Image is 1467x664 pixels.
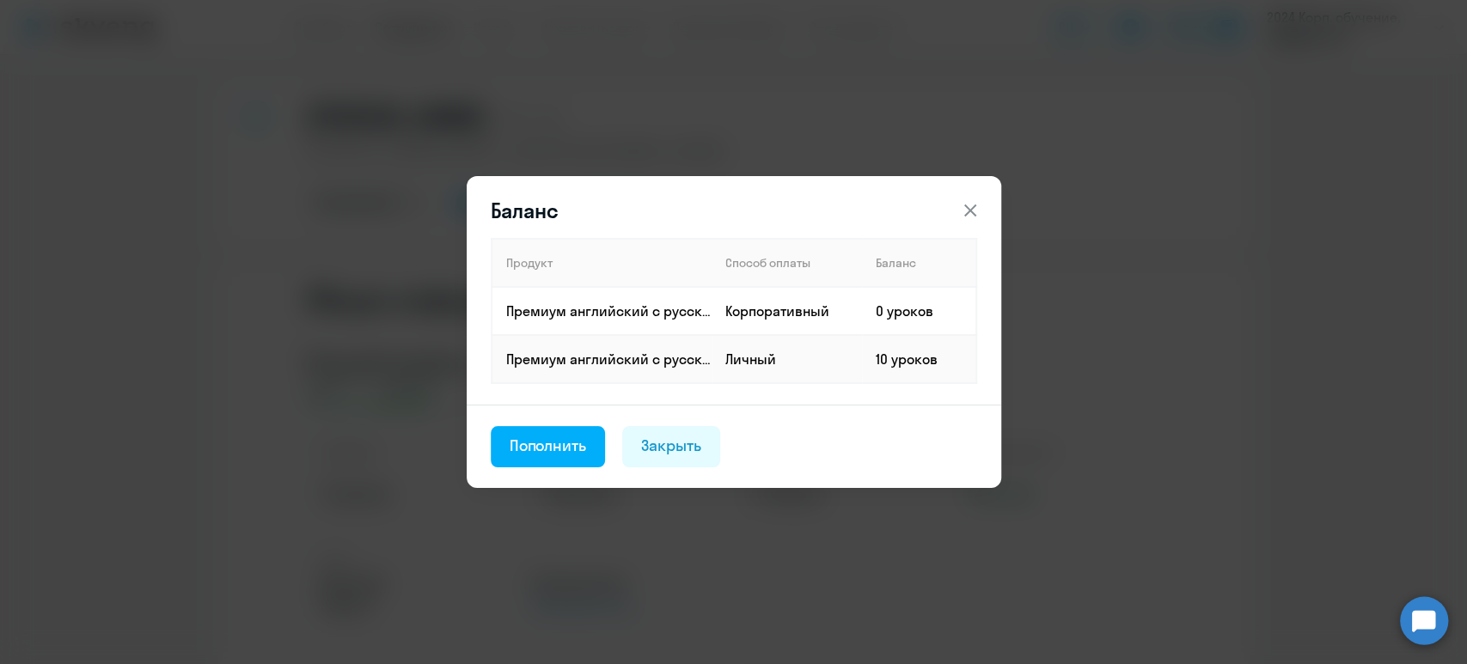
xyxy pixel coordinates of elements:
p: Премиум английский с русскоговорящим преподавателем [506,302,711,320]
button: Пополнить [491,426,606,467]
td: 10 уроков [862,335,976,383]
td: Корпоративный [712,287,862,335]
td: 0 уроков [862,287,976,335]
th: Продукт [492,239,712,287]
td: Личный [712,335,862,383]
div: Закрыть [641,435,701,457]
div: Пополнить [510,435,587,457]
th: Способ оплаты [712,239,862,287]
button: Закрыть [622,426,720,467]
th: Баланс [862,239,976,287]
p: Премиум английский с русскоговорящим преподавателем [506,350,711,369]
header: Баланс [467,197,1001,224]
